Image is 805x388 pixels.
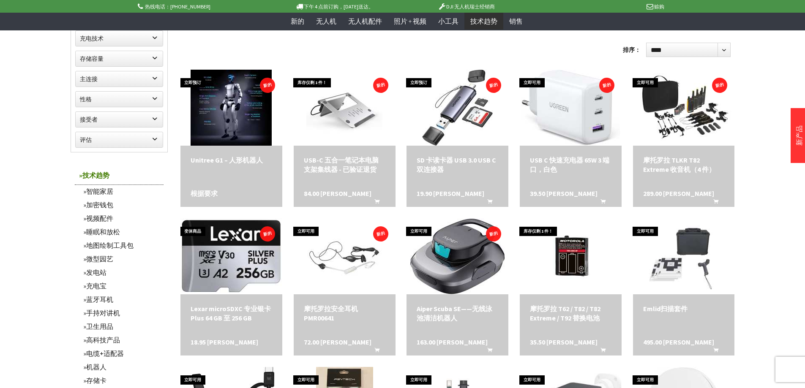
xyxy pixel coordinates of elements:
[590,198,611,209] button: 添加到购物车
[304,3,374,10] font: 下午 4 点前订购，[DATE]送达。
[342,13,388,30] a: 无人机配件
[86,282,106,290] font: 充电宝
[191,304,272,323] a: Lexar microSDXC 专业银卡 Plus 64 GB 至 256 GB 18.95 [PERSON_NAME]
[304,189,371,198] font: 84.00 [PERSON_NAME]
[79,212,164,225] a: 视频配件
[417,304,498,323] a: Aiper Scuba SE——无线泳池清洁机器人 163.00 [PERSON_NAME] 添加到购物车
[532,218,609,294] img: 摩托罗拉 T62 / T82 / T82 Extreme / T92 替换电池
[477,346,497,357] button: 添加到购物车
[79,374,164,388] a: 存储卡
[530,156,611,174] a: USB C 快速充电器 65W 3 端口，白色 39.50 [PERSON_NAME] 添加到购物车
[86,268,106,277] font: 发电站
[79,185,164,198] a: 智能家居
[590,346,611,357] button: 添加到购物车
[76,112,163,127] label: 接受者
[646,218,722,294] img: Emlid扫描套件
[643,338,714,346] font: 495.00 [PERSON_NAME]
[191,338,258,346] font: 18.95 [PERSON_NAME]
[417,304,492,322] font: Aiper Scuba SE——无线泳池清洁机器人
[530,338,598,346] font: 35.50 [PERSON_NAME]
[86,201,113,209] font: 加密钱包
[79,307,164,320] a: 手持对讲机
[80,75,98,83] font: 主连接
[654,3,664,10] font: 赊购
[86,214,113,222] font: 视频配件
[310,13,342,30] a: 无人机
[86,255,113,263] font: 微型园艺
[86,241,134,250] font: 地图绘制工具包
[304,156,379,174] font: USB-C 五合一笔记本电脑支架集线器 - 已验证退货
[76,71,163,87] label: 主连接
[530,156,609,174] font: USB C 快速充电器 65W 3 端口，白色
[79,293,164,307] a: 蓝牙耳机
[306,70,382,146] img: USB-C 五合一笔记本电脑支架集线器 - 已验证退货
[79,334,164,347] a: 高科技产品
[86,322,113,331] font: 卫生用品
[82,171,109,179] font: 技术趋势
[470,17,497,25] font: 技术趋势
[643,156,725,174] a: 摩托罗拉 TLKR T82 Extreme 收音机（4 件） 289.00 [PERSON_NAME] 添加到购物车
[703,346,723,357] button: 添加到购物车
[438,17,458,25] font: 小工具
[623,46,641,54] font: 排序：
[348,17,382,25] font: 无人机配件
[145,3,210,10] font: 热线电话：[PHONE_NUMBER]
[417,156,498,174] a: SD 卡读卡器 USB 3.0 USB C 双连接器 19.90 [PERSON_NAME] 添加到购物车
[795,125,803,146] a: 新产品
[304,304,385,322] a: 摩托罗拉安全耳机 PMR00641 72.00 [PERSON_NAME] 添加到购物车
[417,156,496,174] font: SD 卡读卡器 USB 3.0 USB C 双连接器
[464,13,503,30] a: 技术趋势
[80,116,98,123] font: 接受者
[86,228,120,236] font: 睡眠和放松
[633,70,734,146] img: 摩托罗拉 TLKR T82 Extreme 收音机（4 件）
[86,336,120,344] font: 高科技产品
[364,346,385,357] button: 添加到购物车
[80,55,104,62] font: 存储容量
[417,189,484,198] font: 19.90 [PERSON_NAME]
[643,189,714,198] font: 289.00 [PERSON_NAME]
[75,167,164,185] a: 技术趋势
[703,198,723,209] button: 添加到购物车
[86,309,120,317] font: 手持对讲机
[191,304,271,322] font: Lexar microSDXC 专业银卡 Plus 64 GB 至 256 GB
[643,156,715,174] font: 摩托罗拉 TLKR T82 Extreme 收音机（4 件）
[364,198,385,209] button: 添加到购物车
[180,218,282,294] img: Lexar microSDXC 专业银卡 Plus 64 GB 至 256 GB
[509,17,523,25] font: 销售
[285,13,310,30] a: 新的
[79,266,164,279] a: 发电站
[191,156,263,164] font: Unitree G1 – 人形机器人
[191,189,218,198] font: 根据要求
[530,304,611,323] a: 摩托罗拉 T62 / T82 / T82 Extreme / T92 替换电池 35.50 [PERSON_NAME] 添加到购物车
[79,347,164,361] a: 电缆+适配器
[503,13,529,30] a: 销售
[294,218,395,294] img: 摩托罗拉安全耳机 PMR00641
[304,156,385,174] a: USB-C 五合一笔记本电脑支架集线器 - 已验证退货 84.00 [PERSON_NAME] 添加到购物车
[86,376,106,385] font: 存储卡
[76,31,163,46] label: 充电技术
[410,218,505,294] img: Aiper Scuba SE——无线泳池清洁机器人
[304,304,358,322] font: 摩托罗拉安全耳机 PMR00641
[521,70,620,146] img: USB C 快速充电器 65W 3 端口，白色
[79,252,164,266] a: 微型园艺
[86,295,113,304] font: 蓝牙耳机
[80,35,104,42] font: 充电技术
[76,51,163,66] label: 存储容量
[191,156,272,165] a: Unitree G1 – 人形机器人 根据要求
[304,338,371,346] font: 72.00 [PERSON_NAME]
[446,3,495,10] font: DJI 无人机瑞士经销商
[76,132,163,147] label: 评估
[530,304,600,322] font: 摩托罗拉 T62 / T82 / T82 Extreme / T92 替换电池
[79,320,164,334] a: 卫生用品
[316,17,336,25] font: 无人机
[86,187,113,195] font: 智能家居
[79,198,164,212] a: 加密钱包
[291,17,304,25] font: 新的
[643,304,688,313] font: Emlid扫描套件
[191,70,272,146] img: Unitree G1 – 人形机器人
[79,361,164,374] a: 机器人
[79,225,164,239] a: 睡眠和放松
[394,17,426,25] font: 照片 + 视频
[76,92,163,107] label: 性格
